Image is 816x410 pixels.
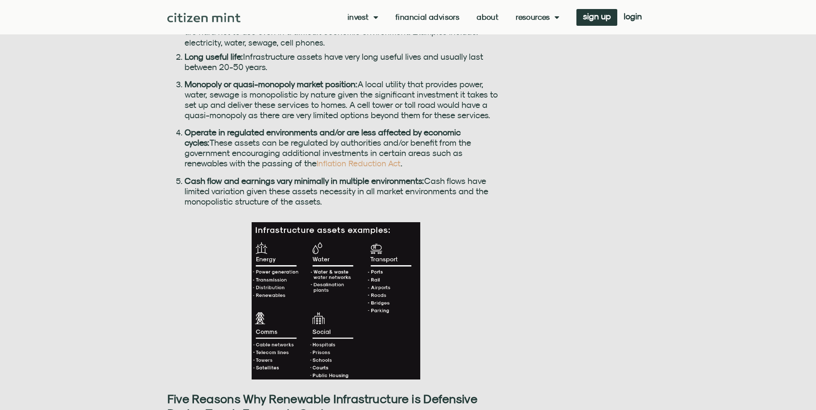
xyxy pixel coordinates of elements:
a: login [617,9,648,26]
strong: Cash flow and earnings vary minimally in multiple environments: [185,176,424,186]
a: sign up [576,9,617,26]
h5: A local utility that provides power, water, sewage is monopolistic by nature given the significan... [185,79,505,120]
strong: Monopoly or quasi-monopoly market position: [185,79,357,89]
h5: Cash flows have limited variation given these assets necessity in all market environments and the... [185,176,505,207]
h5: These assets can be regulated by authorities and/or benefit from the government encouraging addit... [185,127,505,169]
h5: Infrastructure assets have very long useful lives and usually last between 20-50 years. [185,52,505,72]
span: login [624,13,642,19]
img: Citizen Mint [167,13,241,22]
a: Inflation Reduction Act [317,159,400,168]
span: sign up [583,13,611,19]
nav: Menu [348,13,559,21]
strong: Long useful life: [185,52,243,61]
a: About [477,13,499,21]
a: Financial Advisors [395,13,459,21]
a: Resources [516,13,559,21]
a: Invest [348,13,378,21]
strong: Operate in regulated environments and/or are less affected by economic cycles: [185,127,461,147]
